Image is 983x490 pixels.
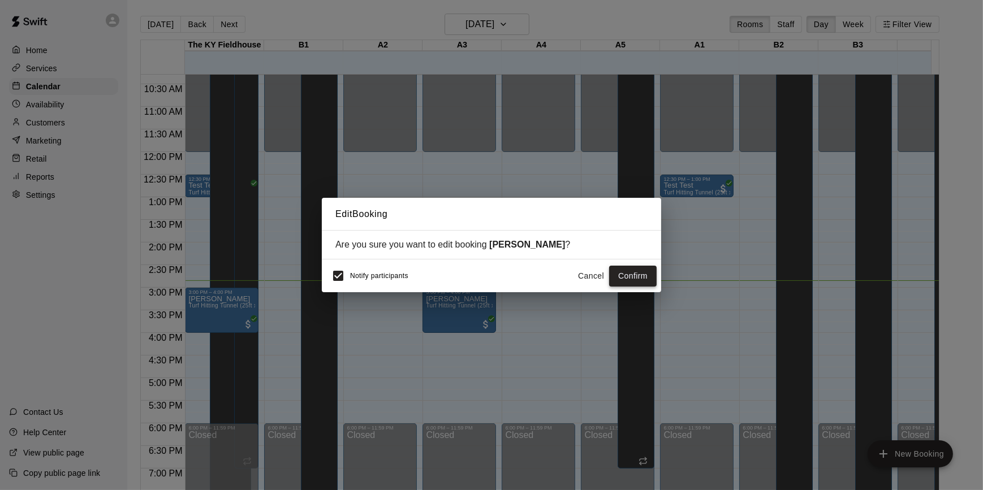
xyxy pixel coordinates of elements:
button: Confirm [609,266,657,287]
div: Are you sure you want to edit booking ? [335,240,648,250]
span: Notify participants [350,272,408,280]
h2: Edit Booking [322,198,661,231]
button: Cancel [573,266,609,287]
strong: [PERSON_NAME] [489,240,565,249]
